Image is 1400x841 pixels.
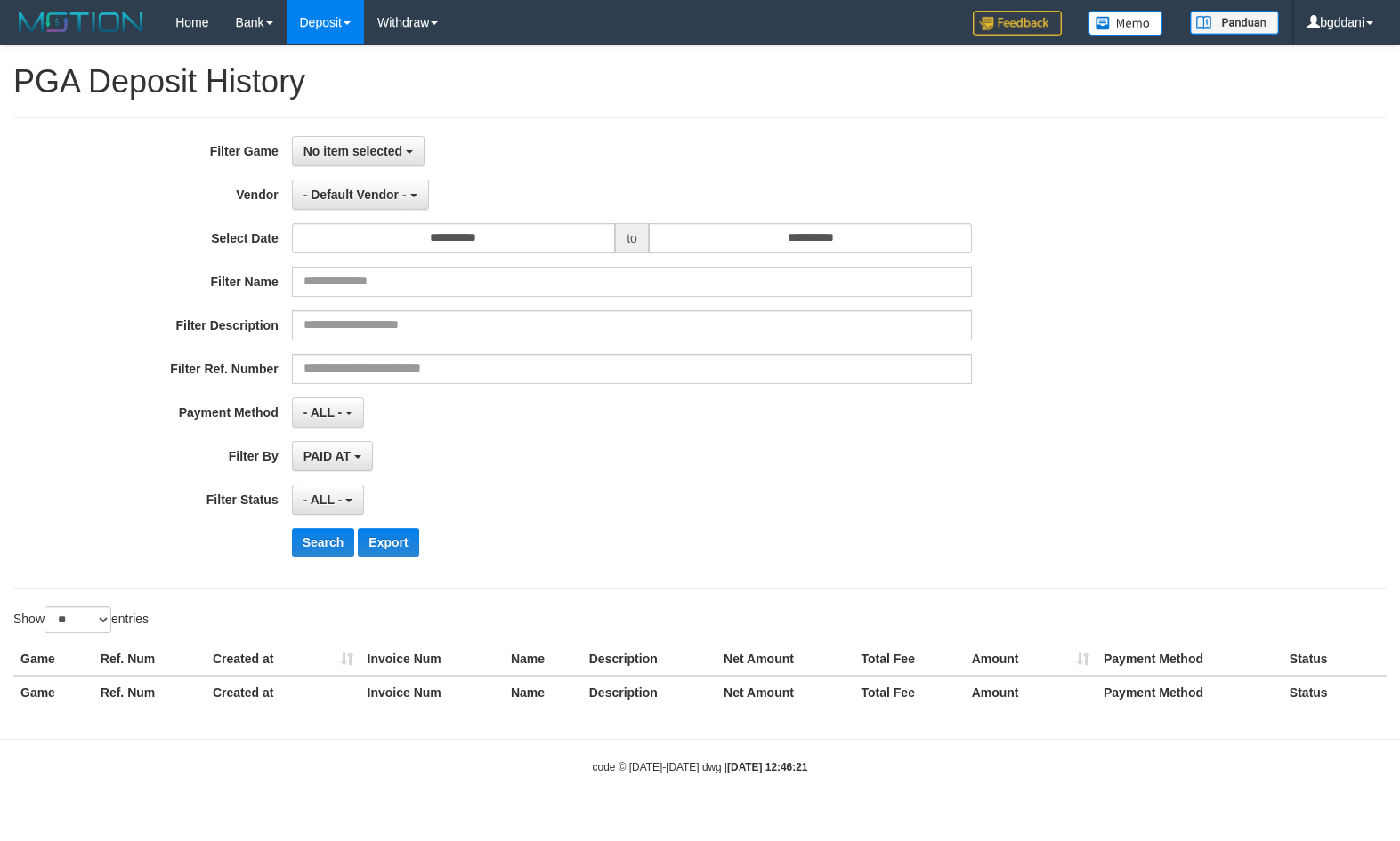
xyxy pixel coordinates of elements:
label: Show entries [13,606,149,633]
button: Export [358,528,418,557]
th: Invoice Num [360,676,504,709]
th: Invoice Num [360,643,504,676]
img: panduan.png [1190,11,1279,35]
th: Game [13,643,93,676]
select: Showentries [45,606,111,633]
th: Amount [965,643,1097,676]
button: PAID AT [292,441,373,471]
th: Ref. Num [93,676,206,709]
button: - Default Vendor - [292,180,429,210]
th: Ref. Num [93,643,206,676]
span: - ALL - [303,493,343,507]
th: Net Amount [716,643,854,676]
th: Net Amount [716,676,854,709]
th: Created at [206,676,360,709]
img: Button%20Memo.svg [1088,11,1163,36]
small: code © [DATE]-[DATE] dwg | [593,761,808,773]
th: Game [13,676,93,709]
button: Search [292,528,355,557]
th: Description [582,643,716,676]
img: Feedback.jpg [973,11,1062,36]
span: No item selected [303,144,402,158]
th: Created at [206,643,360,676]
button: - ALL - [292,485,364,515]
span: to [615,223,649,253]
h1: PGA Deposit History [13,64,1387,100]
th: Payment Method [1097,643,1283,676]
th: Status [1283,676,1387,709]
span: - Default Vendor - [303,188,407,202]
th: Status [1283,643,1387,676]
span: PAID AT [303,449,351,463]
th: Payment Method [1097,676,1283,709]
button: - ALL - [292,397,364,428]
button: No item selected [292,136,425,166]
th: Total Fee [854,643,965,676]
th: Total Fee [854,676,965,709]
img: MOTION_logo.png [13,9,149,36]
strong: [DATE] 12:46:21 [727,761,807,773]
th: Amount [965,676,1097,709]
th: Name [504,676,582,709]
span: - ALL - [303,405,343,420]
th: Name [504,643,582,676]
th: Description [582,676,716,709]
